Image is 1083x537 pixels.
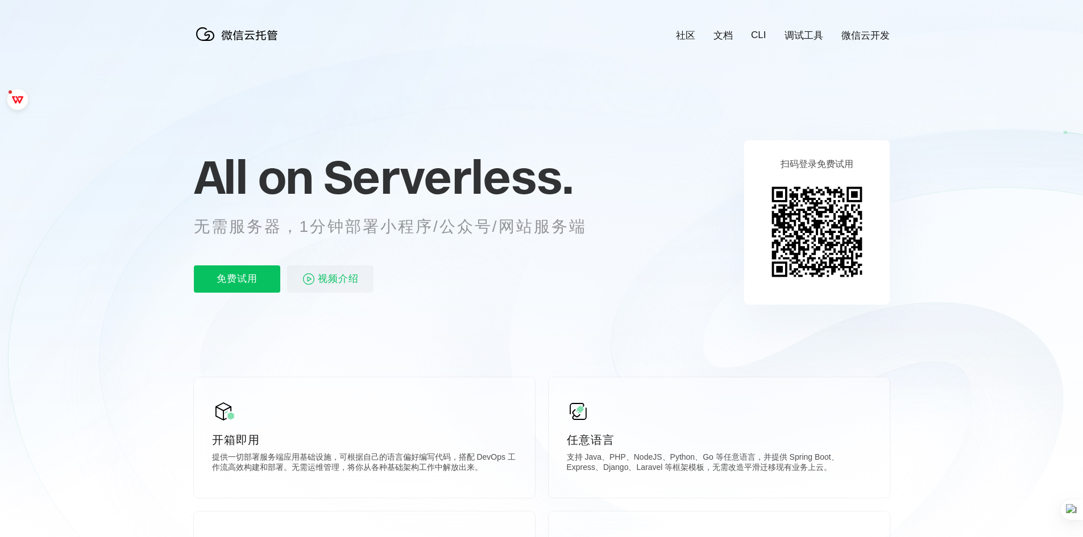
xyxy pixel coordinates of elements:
a: CLI [751,30,766,41]
p: 开箱即用 [212,432,517,448]
p: 任意语言 [567,432,872,448]
a: 社区 [676,29,695,42]
a: 文档 [713,29,733,42]
p: 扫码登录免费试用 [781,159,853,170]
span: All on [194,148,313,205]
span: Serverless. [323,148,573,205]
p: 免费试用 [194,265,280,293]
img: 微信云托管 [194,23,285,45]
a: 调试工具 [785,29,823,42]
p: 支持 Java、PHP、NodeJS、Python、Go 等任意语言，并提供 Spring Boot、Express、Django、Laravel 等框架模板，无需改造平滑迁移现有业务上云。 [567,452,872,475]
img: video_play.svg [302,272,316,286]
p: 无需服务器，1分钟部署小程序/公众号/网站服务端 [194,215,608,238]
span: 视频介绍 [318,265,359,293]
p: 提供一切部署服务端应用基础设施，可根据自己的语言偏好编写代码，搭配 DevOps 工作流高效构建和部署。无需运维管理，将你从各种基础架构工作中解放出来。 [212,452,517,475]
a: 微信云开发 [841,29,890,42]
a: 微信云托管 [194,38,285,47]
